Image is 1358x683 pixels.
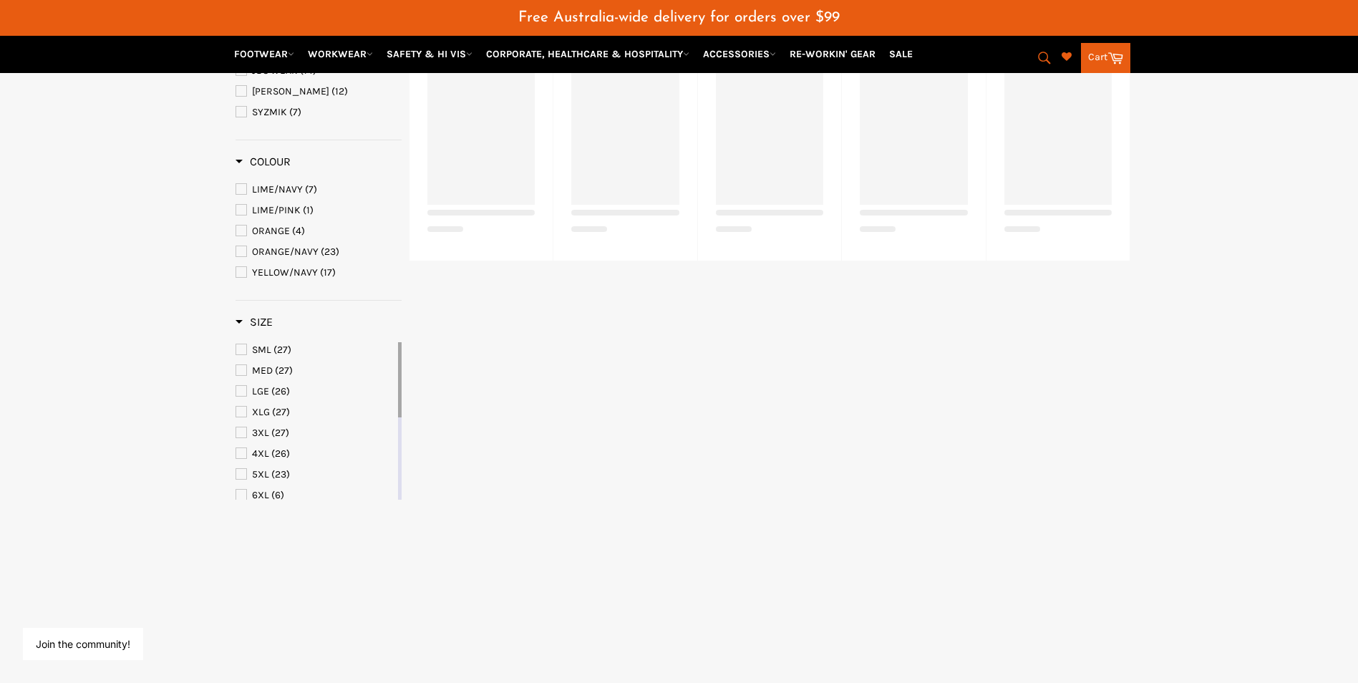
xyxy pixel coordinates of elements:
h3: Size [236,315,273,329]
a: RE-WORKIN' GEAR [784,42,881,67]
span: SML [252,344,271,356]
a: FOOTWEAR [228,42,300,67]
span: 6XL [252,489,269,501]
span: Free Australia-wide delivery for orders over $99 [518,10,840,25]
span: (6) [271,489,284,501]
span: YELLOW/NAVY [252,266,318,278]
a: 6XL [236,488,395,503]
a: 4XL [236,446,395,462]
span: (12) [331,85,348,97]
span: (26) [271,447,290,460]
span: (27) [273,344,291,356]
a: Cart [1081,43,1130,73]
span: XLG [252,406,270,418]
span: SYZMIK [252,106,287,118]
a: SML [236,342,395,358]
span: (17) [320,266,336,278]
span: (26) [271,385,290,397]
span: LIME/NAVY [252,183,303,195]
a: ACCESSORIES [697,42,782,67]
span: LIME/PINK [252,204,301,216]
span: MED [252,364,273,377]
span: LGE [252,385,269,397]
a: SYZMIK [236,105,402,120]
span: (1) [303,204,314,216]
span: (7) [305,183,317,195]
span: (27) [272,406,290,418]
span: (23) [321,246,339,258]
a: LIME/NAVY [236,182,402,198]
a: BISLEY [236,84,402,100]
a: SALE [883,42,918,67]
span: (7) [289,106,301,118]
span: 3XL [252,427,269,439]
a: 3XL [236,425,395,441]
a: WORKWEAR [302,42,379,67]
a: XLG [236,405,395,420]
a: 5XL [236,467,395,483]
span: Colour [236,155,291,168]
a: YELLOW/NAVY [236,265,402,281]
span: 4XL [252,447,269,460]
a: LGE [236,384,395,399]
span: ORANGE/NAVY [252,246,319,258]
span: 5XL [252,468,269,480]
a: CORPORATE, HEALTHCARE & HOSPITALITY [480,42,695,67]
h3: Colour [236,155,291,169]
span: [PERSON_NAME] [252,85,329,97]
a: LIME/PINK [236,203,402,218]
a: ORANGE [236,223,402,239]
a: ORANGE/NAVY [236,244,402,260]
a: MED [236,363,395,379]
a: SAFETY & HI VIS [381,42,478,67]
span: (4) [292,225,305,237]
span: (23) [271,468,290,480]
span: ORANGE [252,225,290,237]
span: (27) [275,364,293,377]
span: (27) [271,427,289,439]
button: Join the community! [36,638,130,650]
